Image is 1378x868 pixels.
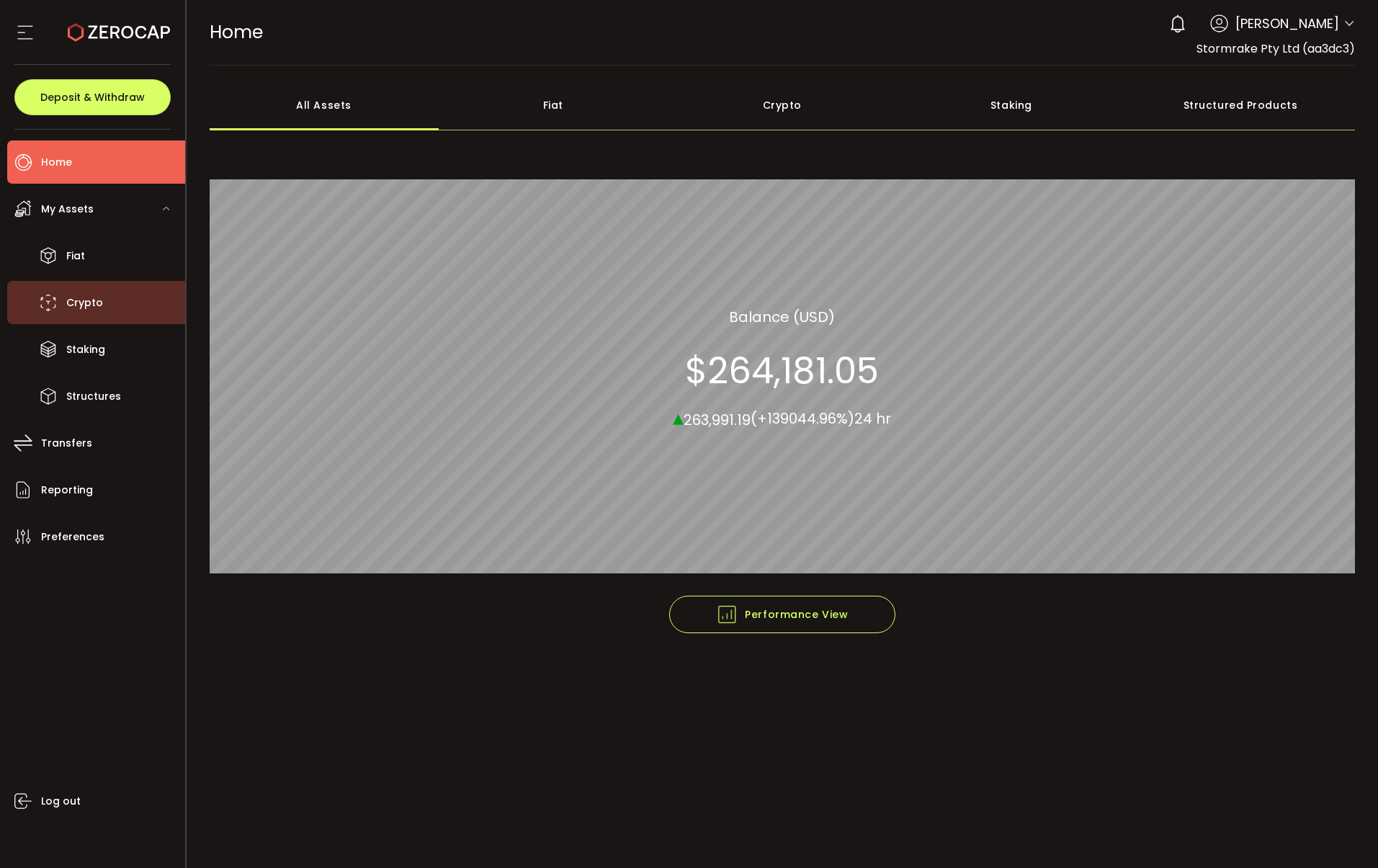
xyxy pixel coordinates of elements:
span: Crypto [66,292,103,313]
span: Staking [66,339,105,360]
span: Structures [66,386,121,407]
button: Performance View [669,596,895,633]
span: Transfers [41,433,92,454]
button: Deposit & Withdraw [14,79,171,115]
span: 24 hr [854,408,891,429]
span: (+139044.96%) [751,408,854,429]
span: Preferences [41,527,104,547]
span: [PERSON_NAME] [1235,14,1339,33]
span: 263,991.19 [684,409,751,429]
div: Staking [897,80,1126,130]
span: Reporting [41,480,93,501]
div: Fiat [439,80,668,130]
span: Performance View [716,604,848,625]
span: My Assets [41,199,94,220]
span: Stormrake Pty Ltd (aa3dc3) [1196,40,1355,57]
div: All Assets [210,80,439,130]
span: Log out [41,791,81,812]
section: $264,181.05 [685,349,879,392]
span: Home [210,19,263,45]
div: Crypto [668,80,897,130]
div: Structured Products [1126,80,1355,130]
span: Fiat [66,246,85,267]
span: ▴ [673,401,684,432]
iframe: Chat Widget [1306,799,1378,868]
span: Home [41,152,72,173]
section: Balance (USD) [729,305,835,327]
span: Deposit & Withdraw [40,92,145,102]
